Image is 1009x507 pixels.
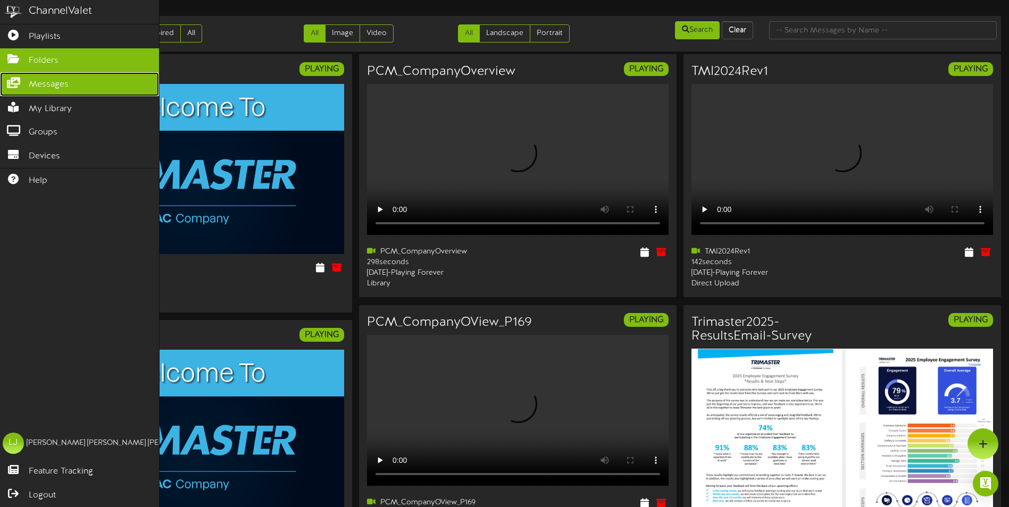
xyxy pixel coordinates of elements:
h3: Trimaster2025-ResultsEmail-Survey [691,316,835,344]
div: PCM_CompanyOverview [367,247,510,257]
div: [DATE] - Playing Forever [367,268,510,278]
a: Expired [141,24,181,43]
span: Help [29,175,47,187]
strong: PLAYING [629,315,663,325]
strong: PLAYING [954,315,988,325]
div: Library [367,278,510,289]
video: Your browser does not support HTML5 video. [367,84,669,235]
div: 142 seconds [691,257,835,268]
button: Clear [722,21,753,39]
div: Open Intercom Messenger [973,471,998,496]
div: TMI2024Rev1 [691,247,835,257]
a: Portrait [530,24,570,43]
div: ChannelValet [29,4,92,19]
video: Your browser does not support HTML5 video. [691,84,993,235]
a: Landscape [479,24,530,43]
strong: PLAYING [629,64,663,74]
h3: PCM_CompanyOView_P169 [367,316,532,329]
span: Groups [29,126,57,139]
span: Devices [29,150,60,163]
strong: PLAYING [954,64,988,74]
span: Messages [29,79,69,91]
strong: PLAYING [305,64,339,74]
h3: PCM_CompanyOverview [367,65,515,79]
span: Playlists [29,31,61,43]
div: 298 seconds [367,257,510,268]
a: All [304,24,326,43]
a: Image [325,24,360,43]
strong: PLAYING [305,330,339,340]
div: Direct Upload [691,278,835,289]
div: [PERSON_NAME] [PERSON_NAME] [PERSON_NAME] [27,438,206,449]
span: Feature Tracking [29,466,93,478]
h3: TMI2024Rev1 [691,65,768,79]
div: LJ [3,433,24,454]
input: -- Search Messages by Name -- [769,21,997,39]
div: [DATE] - Playing Forever [691,268,835,278]
a: Video [360,24,394,43]
video: Your browser does not support HTML5 video. [367,335,669,486]
img: 94a767ef-e632-4a9e-8356-10fe95a577d0.png [43,84,344,253]
button: Search [675,21,720,39]
a: All [458,24,480,43]
span: Folders [29,55,59,67]
span: Logout [29,489,56,502]
a: All [180,24,202,43]
span: My Library [29,103,72,115]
